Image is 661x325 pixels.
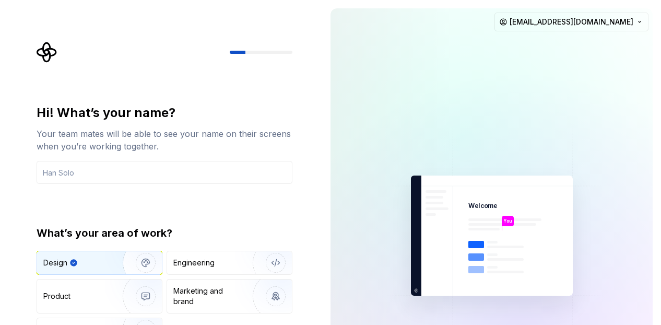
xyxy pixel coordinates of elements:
div: Product [43,291,70,301]
div: Engineering [173,258,215,268]
span: [EMAIL_ADDRESS][DOMAIN_NAME] [510,17,633,27]
div: Design [43,258,67,268]
button: [EMAIL_ADDRESS][DOMAIN_NAME] [494,13,648,31]
p: Welcome [468,202,497,210]
div: Hi! What’s your name? [37,105,292,121]
svg: Supernova Logo [37,42,57,63]
input: Han Solo [37,161,292,184]
div: Your team mates will be able to see your name on their screens when you’re working together. [37,127,292,153]
div: Marketing and brand [173,286,244,307]
div: What’s your area of work? [37,226,292,240]
p: You [504,218,512,224]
